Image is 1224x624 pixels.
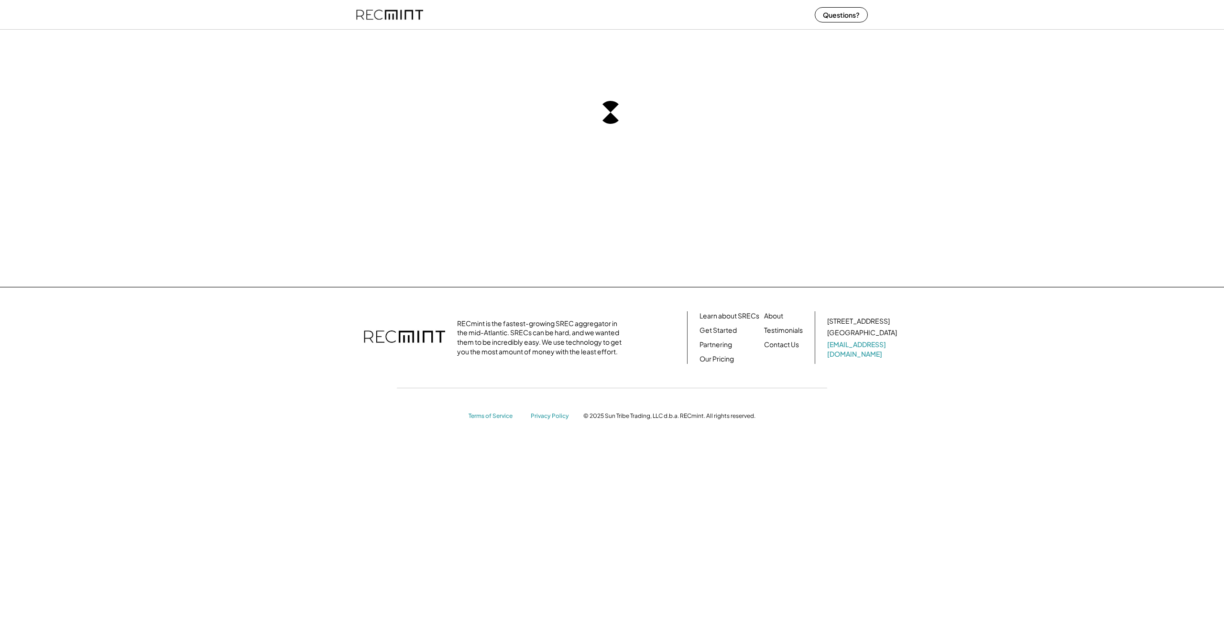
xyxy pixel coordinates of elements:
[699,340,732,350] a: Partnering
[583,412,755,420] div: © 2025 Sun Tribe Trading, LLC d.b.a. RECmint. All rights reserved.
[764,340,799,350] a: Contact Us
[531,412,574,420] a: Privacy Policy
[699,354,734,364] a: Our Pricing
[764,311,783,321] a: About
[827,317,890,326] div: [STREET_ADDRESS]
[356,2,423,27] img: recmint-logotype%403x%20%281%29.jpeg
[764,326,803,335] a: Testimonials
[815,7,868,22] button: Questions?
[699,311,759,321] a: Learn about SRECs
[469,412,521,420] a: Terms of Service
[364,321,445,354] img: recmint-logotype%403x.png
[827,328,897,338] div: [GEOGRAPHIC_DATA]
[827,340,899,359] a: [EMAIL_ADDRESS][DOMAIN_NAME]
[699,326,737,335] a: Get Started
[457,319,627,356] div: RECmint is the fastest-growing SREC aggregator in the mid-Atlantic. SRECs can be hard, and we wan...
